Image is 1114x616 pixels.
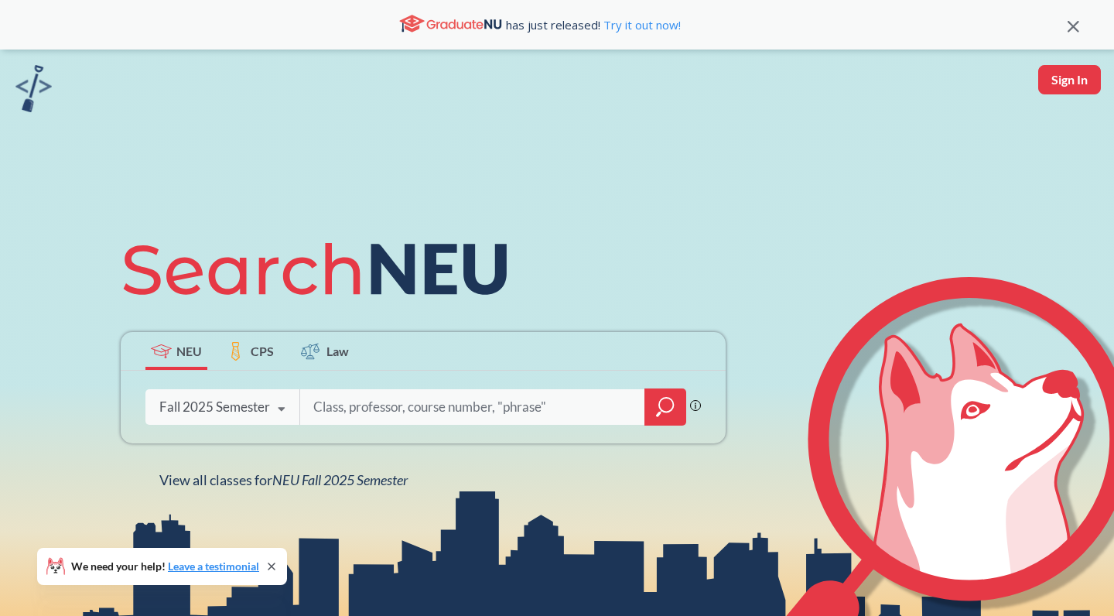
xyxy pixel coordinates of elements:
svg: magnifying glass [656,396,675,418]
span: has just released! [506,16,681,33]
a: sandbox logo [15,65,52,117]
span: NEU Fall 2025 Semester [272,471,408,488]
a: Try it out now! [600,17,681,33]
span: View all classes for [159,471,408,488]
span: Law [326,342,349,360]
button: Sign In [1038,65,1101,94]
input: Class, professor, course number, "phrase" [312,391,634,423]
img: sandbox logo [15,65,52,112]
span: NEU [176,342,202,360]
span: CPS [251,342,274,360]
div: Fall 2025 Semester [159,399,270,416]
div: magnifying glass [644,388,686,426]
a: Leave a testimonial [168,560,259,573]
span: We need your help! [71,561,259,572]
